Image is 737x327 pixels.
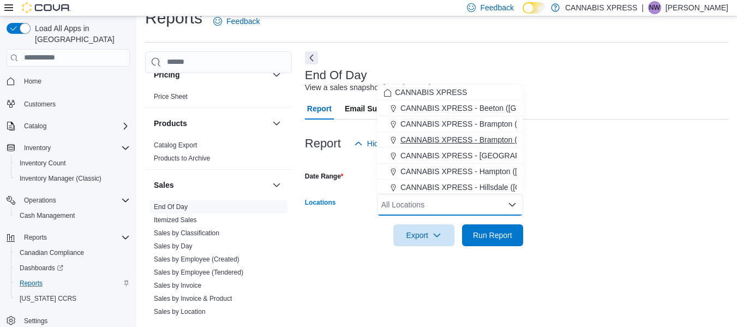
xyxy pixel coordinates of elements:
[22,2,71,13] img: Cova
[154,141,197,150] span: Catalog Export
[24,144,51,152] span: Inventory
[24,122,46,130] span: Catalog
[20,248,84,257] span: Canadian Compliance
[154,269,243,276] a: Sales by Employee (Tendered)
[15,277,130,290] span: Reports
[2,118,134,134] button: Catalog
[305,51,318,64] button: Next
[2,73,134,89] button: Home
[642,1,644,14] p: |
[15,246,130,259] span: Canadian Compliance
[154,242,193,250] a: Sales by Day
[270,179,283,192] button: Sales
[523,2,546,14] input: Dark Mode
[154,154,210,162] a: Products to Archive
[648,1,661,14] div: Nathan Wilson
[154,294,232,303] span: Sales by Invoice & Product
[473,230,512,241] span: Run Report
[20,294,76,303] span: [US_STATE] CCRS
[154,69,179,80] h3: Pricing
[305,82,465,93] div: View a sales snapshot for a date or date range.
[2,96,134,111] button: Customers
[2,230,134,245] button: Reports
[24,317,47,325] span: Settings
[154,154,210,163] span: Products to Archive
[565,1,637,14] p: CANNABIS XPRESS
[209,10,264,32] a: Feedback
[307,98,332,120] span: Report
[2,193,134,208] button: Operations
[11,276,134,291] button: Reports
[154,69,268,80] button: Pricing
[154,180,268,191] button: Sales
[20,75,46,88] a: Home
[20,141,55,154] button: Inventory
[377,100,523,116] button: CANNABIS XPRESS - Beeton ([GEOGRAPHIC_DATA])
[377,180,523,195] button: CANNABIS XPRESS - Hillsdale ([GEOGRAPHIC_DATA])
[15,292,81,305] a: [US_STATE] CCRS
[154,180,174,191] h3: Sales
[15,157,130,170] span: Inventory Count
[2,140,134,156] button: Inventory
[15,172,106,185] a: Inventory Manager (Classic)
[20,141,130,154] span: Inventory
[15,292,130,305] span: Washington CCRS
[11,156,134,171] button: Inventory Count
[145,139,292,169] div: Products
[20,120,51,133] button: Catalog
[377,148,523,164] button: CANNABIS XPRESS - [GEOGRAPHIC_DATA] ([GEOGRAPHIC_DATA])
[393,224,454,246] button: Export
[508,200,517,209] button: Close list of options
[377,132,523,148] button: CANNABIS XPRESS - Brampton (Veterans Drive)
[154,118,187,129] h3: Products
[11,245,134,260] button: Canadian Compliance
[20,74,130,88] span: Home
[154,255,239,263] a: Sales by Employee (Created)
[154,141,197,149] a: Catalog Export
[11,208,134,223] button: Cash Management
[395,87,467,98] span: CANNABIS XPRESS
[400,224,448,246] span: Export
[666,1,728,14] p: [PERSON_NAME]
[15,261,130,275] span: Dashboards
[154,118,268,129] button: Products
[20,279,43,288] span: Reports
[145,7,202,29] h1: Reports
[377,164,523,180] button: CANNABIS XPRESS - Hampton ([GEOGRAPHIC_DATA])
[305,137,341,150] h3: Report
[154,229,219,237] a: Sales by Classification
[154,282,201,289] a: Sales by Invoice
[154,255,239,264] span: Sales by Employee (Created)
[20,174,101,183] span: Inventory Manager (Classic)
[31,23,130,45] span: Load All Apps in [GEOGRAPHIC_DATA]
[154,268,243,277] span: Sales by Employee (Tendered)
[154,242,193,251] span: Sales by Day
[15,246,88,259] a: Canadian Compliance
[400,134,570,145] span: CANNABIS XPRESS - Brampton (Veterans Drive)
[20,98,60,111] a: Customers
[24,233,47,242] span: Reports
[11,171,134,186] button: Inventory Manager (Classic)
[154,93,188,100] a: Price Sheet
[305,69,367,82] h3: End Of Day
[154,92,188,101] span: Price Sheet
[480,2,513,13] span: Feedback
[154,203,188,211] a: End Of Day
[154,203,188,211] span: End Of Day
[367,138,424,149] span: Hide Parameters
[15,172,130,185] span: Inventory Manager (Classic)
[20,231,130,244] span: Reports
[154,216,197,224] a: Itemized Sales
[400,118,599,129] span: CANNABIS XPRESS - Brampton ([GEOGRAPHIC_DATA])
[20,264,63,272] span: Dashboards
[154,295,232,302] a: Sales by Invoice & Product
[15,277,47,290] a: Reports
[350,133,429,154] button: Hide Parameters
[377,85,523,100] button: CANNABIS XPRESS
[305,198,336,207] label: Locations
[20,194,130,207] span: Operations
[20,231,51,244] button: Reports
[154,307,206,316] span: Sales by Location
[15,209,79,222] a: Cash Management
